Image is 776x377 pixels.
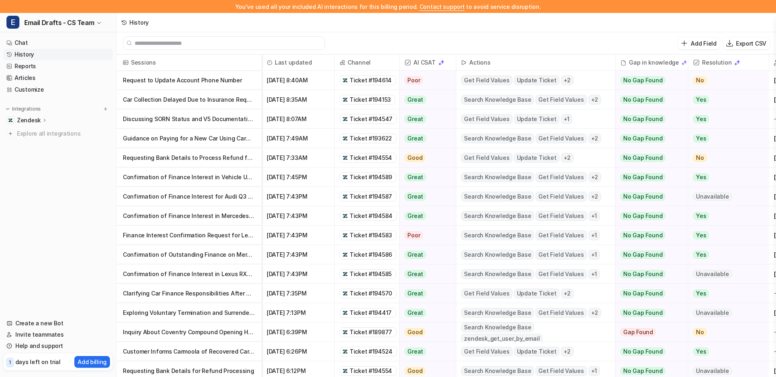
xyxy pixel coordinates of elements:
[688,342,762,361] button: Yes
[691,39,716,48] p: Add Field
[3,340,113,352] a: Help and support
[342,368,348,374] img: zendesk
[342,252,348,258] img: zendesk
[3,84,113,95] a: Customize
[78,358,107,366] p: Add billing
[405,154,425,162] span: Good
[693,328,707,336] span: No
[342,76,393,84] a: Ticket #194614
[620,270,665,278] span: No Gap Found
[616,226,682,245] button: No Gap Found
[108,272,135,278] span: Messages
[688,71,762,90] button: No
[3,329,113,340] a: Invite teammates
[342,310,348,316] img: zendesk
[400,129,451,148] button: Great
[265,187,331,206] span: [DATE] 7:43PM
[693,76,707,84] span: No
[588,308,601,318] span: + 2
[123,284,255,303] p: Clarifying Car Finance Responsibilities After Change of Registered Keeper
[693,251,709,259] span: Yes
[16,71,145,85] p: How can we help?
[350,96,391,104] span: Ticket #194153
[350,367,392,375] span: Ticket #194554
[616,303,682,323] button: No Gap Found
[616,148,682,168] button: No Gap Found
[342,329,348,335] img: zendesk
[342,77,348,83] img: zendesk
[342,97,348,103] img: zendesk
[588,192,601,201] span: + 2
[342,367,394,375] a: Ticket #194554
[400,71,451,90] button: Poor
[6,16,19,29] span: E
[3,318,113,329] a: Create a new Bot
[400,323,451,342] button: Good
[688,90,762,109] button: Yes
[350,173,392,181] span: Ticket #194589
[342,115,394,123] a: Ticket #194547
[405,96,426,104] span: Great
[15,358,61,366] p: days left on trial
[400,148,451,168] button: Good
[536,230,586,240] span: Get Field Values
[561,289,574,298] span: + 2
[693,348,709,356] span: Yes
[17,102,135,110] div: Send us a message
[139,13,154,27] div: Close
[723,38,770,49] button: Export CSV
[536,308,586,318] span: Get Field Values
[693,270,732,278] span: Unavailable
[588,250,600,260] span: + 1
[123,129,255,148] p: Guidance on Paying for a New Car Using Carmoola App
[616,109,682,129] button: No Gap Found
[350,134,392,142] span: Ticket #193622
[620,251,665,259] span: No Gap Found
[350,231,392,239] span: Ticket #194583
[350,115,392,123] span: Ticket #194547
[620,328,656,336] span: Gap Found
[400,342,451,361] button: Great
[265,226,331,245] span: [DATE] 7:43PM
[405,251,426,259] span: Great
[688,323,762,342] button: No
[400,264,451,284] button: Great
[342,232,348,238] img: zendesk
[24,17,94,28] span: Email Drafts - CS Team
[693,367,732,375] span: Unavailable
[461,323,534,332] span: Search Knowledge Base
[620,96,665,104] span: No Gap Found
[342,96,392,104] a: Ticket #194153
[350,328,392,336] span: Ticket #189877
[350,193,392,201] span: Ticket #194587
[342,154,394,162] a: Ticket #194554
[405,231,423,239] span: Poor
[514,347,559,356] span: Update Ticket
[123,206,255,226] p: Confirmation of Finance Interest in Mercedes C Class under Agreement HPDLKZN
[536,172,586,182] span: Get Field Values
[561,114,573,124] span: + 1
[400,245,451,264] button: Great
[31,272,49,278] span: Home
[123,264,255,284] p: Confirmation of Finance Interest in Lexus RXL Under Agreement HP22E7K
[403,54,453,71] span: AI CSAT
[461,134,534,143] span: Search Knowledge Base
[620,193,665,201] span: No Gap Found
[461,230,534,240] span: Search Knowledge Base
[693,289,709,297] span: Yes
[123,148,255,168] p: Requesting Bank Details to Process Refund for [PERSON_NAME]
[405,309,426,317] span: Great
[342,136,348,141] img: zendesk
[32,13,48,29] img: Profile image for Amogh
[338,54,396,71] span: Channel
[620,115,665,123] span: No Gap Found
[265,129,331,148] span: [DATE] 7:49AM
[693,193,732,201] span: Unavailable
[693,154,707,162] span: No
[461,75,512,85] span: Get Field Values
[3,61,113,72] a: Reports
[265,323,331,342] span: [DATE] 6:39PM
[588,172,601,182] span: + 2
[461,334,542,343] span: zendesk_get_user_by_email
[123,90,255,109] p: Car Collection Delayed Due to Insurance Requirements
